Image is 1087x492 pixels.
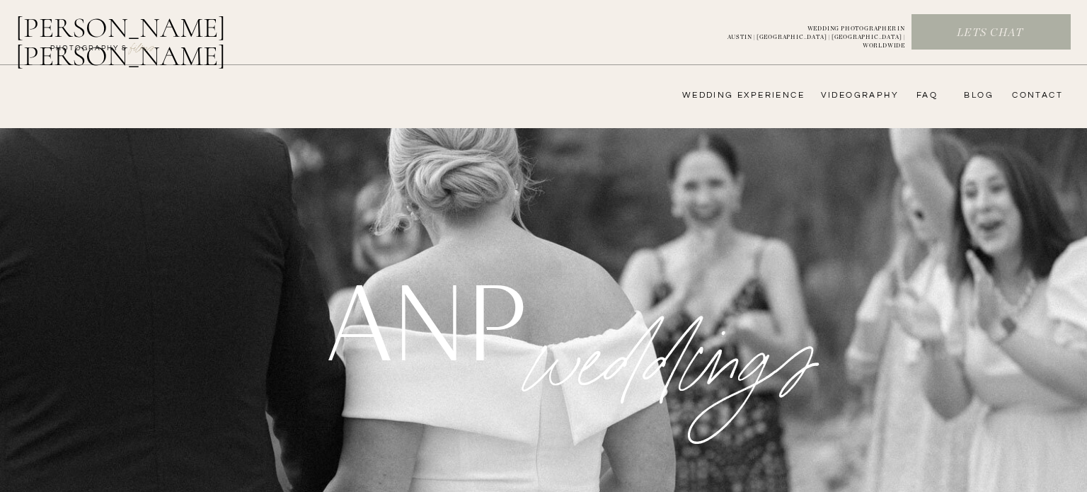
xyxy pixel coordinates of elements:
a: [PERSON_NAME] [PERSON_NAME] [16,13,299,47]
a: videography [817,90,899,101]
a: wedding experience [662,90,805,101]
a: FAQ [909,90,938,101]
a: Lets chat [912,25,1068,41]
p: WEDDING PHOTOGRAPHER IN AUSTIN | [GEOGRAPHIC_DATA] | [GEOGRAPHIC_DATA] | WORLDWIDE [704,25,905,40]
a: photography & [42,43,135,60]
p: WEDDINGS [503,244,856,348]
a: CONTACT [1008,90,1063,101]
h1: anp [327,266,519,369]
a: bLog [959,90,994,101]
a: WEDDING PHOTOGRAPHER INAUSTIN | [GEOGRAPHIC_DATA] | [GEOGRAPHIC_DATA] | WORLDWIDE [704,25,905,40]
a: FILMs [116,38,168,55]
